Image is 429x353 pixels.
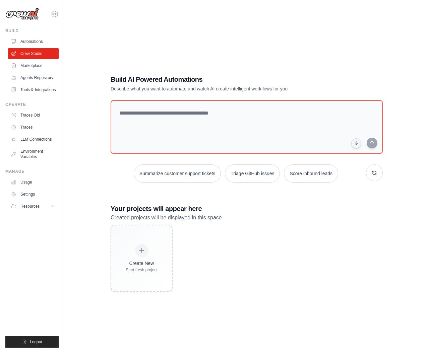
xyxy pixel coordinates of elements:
[126,260,158,267] div: Create New
[8,48,59,59] a: Crew Studio
[8,201,59,212] button: Resources
[8,146,59,162] a: Environment Variables
[284,164,338,183] button: Score inbound leads
[30,339,42,345] span: Logout
[5,102,59,107] div: Operate
[366,164,383,181] button: Get new suggestions
[111,85,336,92] p: Describe what you want to automate and watch AI create intelligent workflows for you
[111,204,383,213] h3: Your projects will appear here
[111,213,383,222] p: Created projects will be displayed in this space
[8,84,59,95] a: Tools & Integrations
[8,189,59,200] a: Settings
[134,164,221,183] button: Summarize customer support tickets
[8,134,59,145] a: LLM Connections
[8,36,59,47] a: Automations
[5,336,59,348] button: Logout
[126,267,158,273] div: Start fresh project
[8,72,59,83] a: Agents Repository
[8,60,59,71] a: Marketplace
[8,110,59,121] a: Traces Old
[8,122,59,133] a: Traces
[351,138,361,148] button: Click to speak your automation idea
[20,204,40,209] span: Resources
[8,177,59,188] a: Usage
[5,169,59,174] div: Manage
[225,164,280,183] button: Triage GitHub issues
[5,8,39,20] img: Logo
[5,28,59,33] div: Build
[111,75,336,84] h1: Build AI Powered Automations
